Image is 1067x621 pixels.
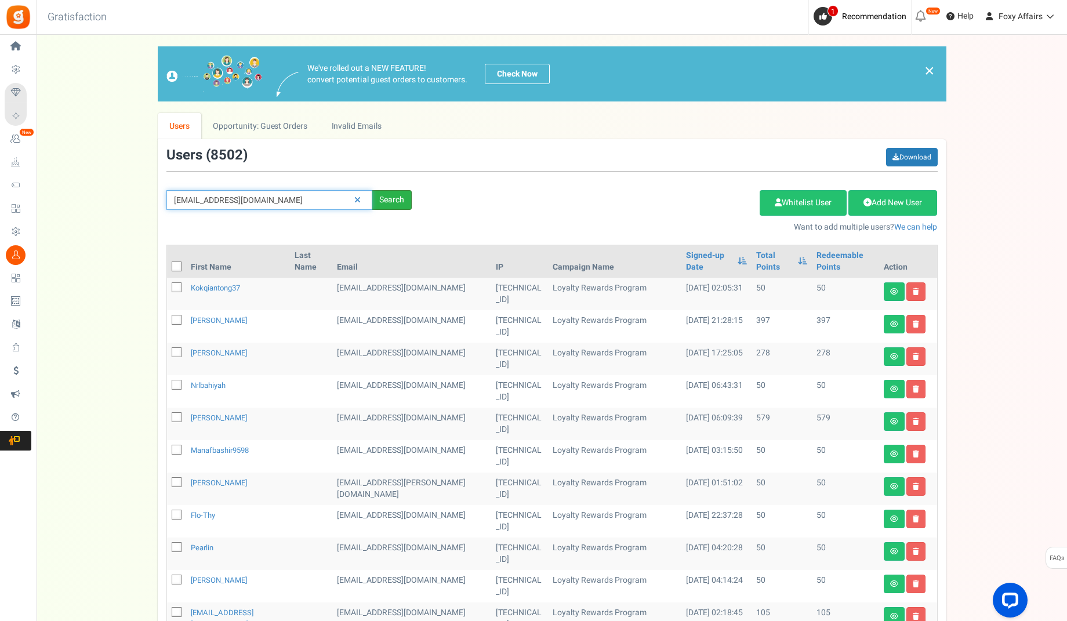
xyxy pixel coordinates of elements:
td: [TECHNICAL_ID] [491,408,548,440]
td: [TECHNICAL_ID] [491,375,548,408]
th: First Name [186,245,291,278]
td: customer [332,570,492,602]
th: IP [491,245,548,278]
a: Check Now [485,64,550,84]
td: [TECHNICAL_ID] [491,310,548,343]
td: [DATE] 01:51:02 [681,473,752,505]
td: customer [332,538,492,570]
span: 1 [828,5,839,17]
img: images [166,55,262,93]
td: Loyalty Rewards Program [548,538,681,570]
i: Delete user [913,418,919,425]
a: Signed-up Date [686,250,732,273]
a: 1 Recommendation [814,7,911,26]
th: Email [332,245,492,278]
td: 50 [752,570,812,602]
td: 50 [812,440,879,473]
td: [DATE] 06:09:39 [681,408,752,440]
td: customer [332,375,492,408]
a: Invalid Emails [320,113,393,139]
td: [DATE] 04:14:24 [681,570,752,602]
td: customer [332,408,492,440]
a: We can help [894,221,937,233]
i: View details [890,386,898,393]
i: View details [890,418,898,425]
th: Last Name [290,245,332,278]
td: [TECHNICAL_ID] [491,343,548,375]
td: 579 [752,408,812,440]
td: [DATE] 21:28:15 [681,310,752,343]
a: Redeemable Points [816,250,874,273]
i: View details [890,580,898,587]
td: Loyalty Rewards Program [548,473,681,505]
td: [DATE] 02:05:31 [681,278,752,310]
td: Loyalty Rewards Program [548,570,681,602]
i: Delete user [913,451,919,457]
td: customer [332,440,492,473]
td: [DATE] 17:25:05 [681,343,752,375]
td: [TECHNICAL_ID] [491,570,548,602]
td: customer [332,343,492,375]
td: [TECHNICAL_ID] [491,505,548,538]
span: FAQs [1049,547,1065,569]
span: Help [955,10,974,22]
h3: Gratisfaction [35,6,119,29]
i: Delete user [913,515,919,522]
td: 50 [812,375,879,408]
td: 278 [812,343,879,375]
a: Users [158,113,202,139]
i: Delete user [913,580,919,587]
td: 50 [752,505,812,538]
i: Delete user [913,321,919,328]
h3: Users ( ) [166,148,248,163]
td: Loyalty Rewards Program [548,440,681,473]
a: Help [942,7,978,26]
a: manafbashir9598 [191,445,249,456]
td: 50 [752,473,812,505]
td: [DATE] 03:15:50 [681,440,752,473]
i: Delete user [913,613,919,620]
p: Want to add multiple users? [429,221,938,233]
td: [TECHNICAL_ID] [491,278,548,310]
p: We've rolled out a NEW FEATURE! convert potential guest orders to customers. [307,63,467,86]
a: [PERSON_NAME] [191,412,247,423]
td: 50 [812,278,879,310]
a: flo-thy [191,510,215,521]
td: 50 [812,505,879,538]
i: View details [890,353,898,360]
td: 397 [812,310,879,343]
th: Campaign Name [548,245,681,278]
td: Loyalty Rewards Program [548,505,681,538]
a: Total Points [756,250,792,273]
a: Add New User [848,190,937,216]
td: [DATE] 04:20:28 [681,538,752,570]
a: Opportunity: Guest Orders [201,113,319,139]
a: New [5,129,31,149]
a: [PERSON_NAME] [191,575,247,586]
td: 50 [812,570,879,602]
span: Foxy Affairs [999,10,1043,23]
i: Delete user [913,548,919,555]
a: [PERSON_NAME] [191,315,247,326]
a: Reset [349,190,366,210]
span: Recommendation [842,10,906,23]
i: Delete user [913,353,919,360]
td: customer [332,278,492,310]
i: Delete user [913,386,919,393]
td: 278 [752,343,812,375]
td: Loyalty Rewards Program [548,343,681,375]
i: View details [890,288,898,295]
td: [TECHNICAL_ID] [491,440,548,473]
em: New [926,7,941,15]
span: 8502 [211,145,243,165]
td: 50 [752,440,812,473]
i: View details [890,451,898,457]
td: [DATE] 22:37:28 [681,505,752,538]
td: Loyalty Rewards Program [548,278,681,310]
td: 50 [752,278,812,310]
th: Action [879,245,937,278]
a: Whitelist User [760,190,847,216]
a: [PERSON_NAME] [191,477,247,488]
td: 50 [752,538,812,570]
td: 50 [812,538,879,570]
